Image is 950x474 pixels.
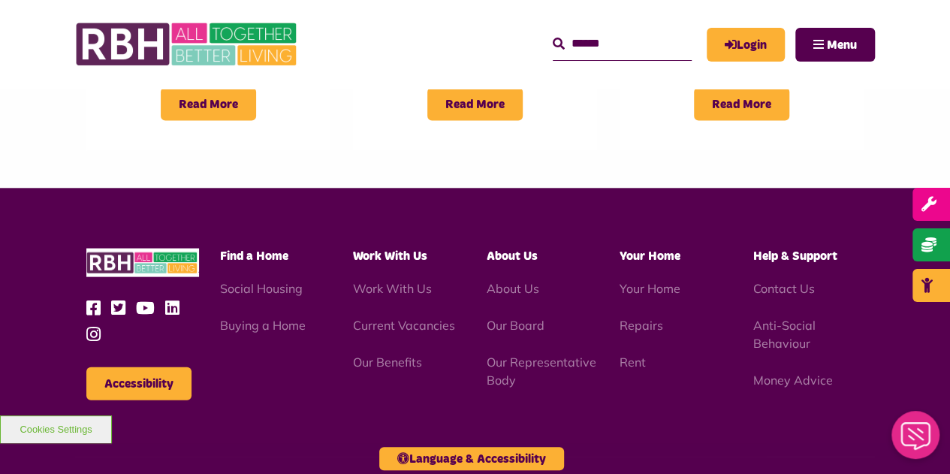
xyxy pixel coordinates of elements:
[553,28,692,60] input: Search
[487,318,544,333] a: Our Board
[753,318,816,351] a: Anti-Social Behaviour
[620,355,646,370] a: Rent
[487,355,596,388] a: Our Representative Body
[86,249,199,278] img: RBH
[75,15,300,74] img: RBH
[620,318,663,333] a: Repairs
[753,250,837,262] span: Help & Support
[353,318,455,333] a: Current Vacancies
[353,355,422,370] a: Our Benefits
[827,39,857,51] span: Menu
[795,28,875,62] button: Navigation
[427,88,523,121] span: Read More
[707,28,785,62] a: MyRBH
[753,373,833,388] a: Money Advice
[353,250,427,262] span: Work With Us
[379,447,564,470] button: Language & Accessibility
[620,281,680,296] a: Your Home
[753,281,815,296] a: Contact Us
[220,318,306,333] a: Buying a Home
[487,281,539,296] a: About Us
[694,88,789,121] span: Read More
[220,281,303,296] a: Social Housing - open in a new tab
[487,250,538,262] span: About Us
[620,250,680,262] span: Your Home
[220,250,288,262] span: Find a Home
[353,281,432,296] a: Work With Us
[161,88,256,121] span: Read More
[882,406,950,474] iframe: Netcall Web Assistant for live chat
[86,367,192,400] button: Accessibility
